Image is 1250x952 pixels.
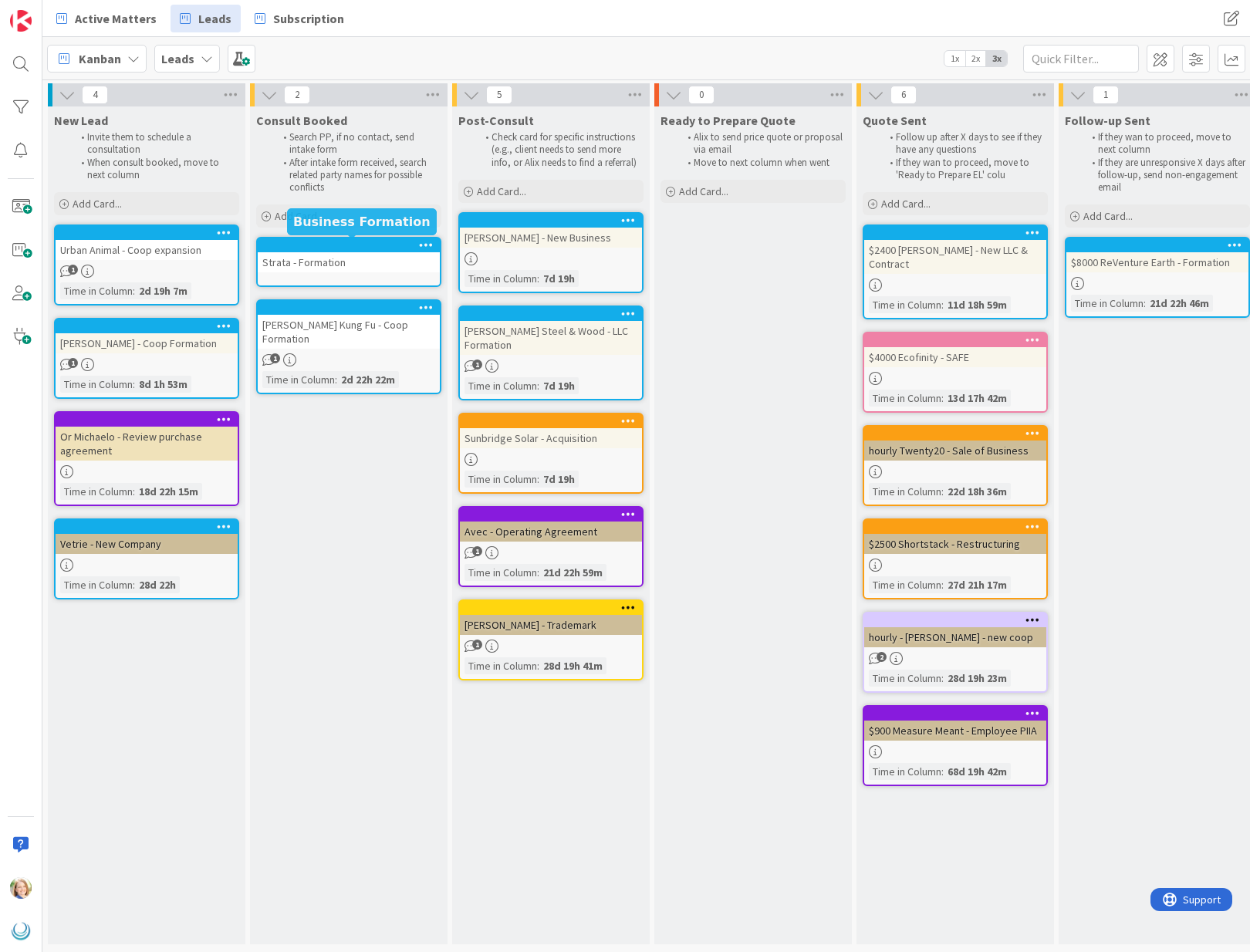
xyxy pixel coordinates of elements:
[284,86,310,104] span: 2
[60,376,133,393] div: Time in Column
[539,377,579,394] div: 7d 19h
[477,131,641,169] li: Check card for specific instructions (e.g., client needs to send more info, or Alix needs to find...
[198,9,231,28] span: Leads
[864,520,1046,554] div: $2500 Shortstack - Restructuring
[337,371,399,388] div: 2d 22h 22m
[941,576,944,593] span: :
[944,390,1011,407] div: 13d 17h 42m
[941,670,944,687] span: :
[539,270,579,287] div: 7d 19h
[465,377,537,394] div: Time in Column
[864,707,1046,741] div: $900 Measure Meant - Employee PIIA
[539,564,606,581] div: 21d 22h 59m
[135,376,191,393] div: 8d 1h 53m
[460,508,642,542] div: Avec - Operating Agreement
[679,131,843,157] li: Alix to send price quote or proposal via email
[135,483,202,500] div: 18d 22h 15m
[1083,157,1248,194] li: If they are unresponsive X days after follow-up, send non-engagement email
[293,214,431,229] h5: Business Formation
[1093,86,1119,104] span: 1
[472,360,482,370] span: 1
[537,270,539,287] span: :
[73,131,237,157] li: Invite them to schedule a consultation
[881,197,931,211] span: Add Card...
[1144,295,1146,312] span: :
[47,5,166,32] a: Active Matters
[460,522,642,542] div: Avec - Operating Agreement
[965,51,986,66] span: 2x
[133,576,135,593] span: :
[10,10,32,32] img: Visit kanbanzone.com
[56,319,238,353] div: [PERSON_NAME] - Coop Formation
[881,157,1046,182] li: If they wan to proceed, move to 'Ready to Prepare EL' colu
[262,371,335,388] div: Time in Column
[869,670,941,687] div: Time in Column
[275,157,439,194] li: After intake form received, search related party names for possible conflicts
[941,296,944,313] span: :
[864,226,1046,274] div: $2400 [PERSON_NAME] - New LLC & Contract
[864,347,1046,367] div: $4000 Ecofinity - SAFE
[68,358,78,368] span: 1
[56,240,238,260] div: Urban Animal - Coop expansion
[10,920,32,942] img: avatar
[68,265,78,275] span: 1
[864,427,1046,461] div: hourly Twenty20 - Sale of Business
[1023,45,1139,73] input: Quick Filter...
[1083,131,1248,157] li: If they wan to proceed, move to next column
[944,296,1011,313] div: 11d 18h 59m
[56,413,238,461] div: Or Michaelo - Review purchase agreement
[73,197,122,211] span: Add Card...
[256,113,347,128] span: Consult Booked
[60,282,133,299] div: Time in Column
[1083,209,1133,223] span: Add Card...
[864,240,1046,274] div: $2400 [PERSON_NAME] - New LLC & Contract
[941,763,944,780] span: :
[537,471,539,488] span: :
[460,601,642,635] div: [PERSON_NAME] - Trademark
[944,576,1011,593] div: 27d 21h 17m
[1066,238,1248,272] div: $8000 ReVenture Earth - Formation
[486,86,512,104] span: 5
[537,657,539,674] span: :
[477,184,526,198] span: Add Card...
[258,238,440,272] div: Strata - Formation
[10,877,32,899] img: AD
[245,5,353,32] a: Subscription
[537,564,539,581] span: :
[270,353,280,363] span: 1
[460,615,642,635] div: [PERSON_NAME] - Trademark
[864,333,1046,367] div: $4000 Ecofinity - SAFE
[944,51,965,66] span: 1x
[275,209,324,223] span: Add Card...
[679,157,843,169] li: Move to next column when went
[1065,113,1150,128] span: Follow-up Sent
[863,113,927,128] span: Quote Sent
[460,414,642,448] div: Sunbridge Solar - Acquisition
[133,376,135,393] span: :
[258,252,440,272] div: Strata - Formation
[171,5,241,32] a: Leads
[864,627,1046,647] div: hourly - [PERSON_NAME] - new coop
[258,315,440,349] div: [PERSON_NAME] Kung Fu - Coop Formation
[869,483,941,500] div: Time in Column
[60,576,133,593] div: Time in Column
[869,763,941,780] div: Time in Column
[537,377,539,394] span: :
[869,576,941,593] div: Time in Column
[465,471,537,488] div: Time in Column
[881,131,1046,157] li: Follow up after X days to see if they have any questions
[660,113,796,128] span: Ready to Prepare Quote
[877,652,887,662] span: 2
[864,613,1046,647] div: hourly - [PERSON_NAME] - new coop
[465,270,537,287] div: Time in Column
[465,564,537,581] div: Time in Column
[258,301,440,349] div: [PERSON_NAME] Kung Fu - Coop Formation
[472,640,482,650] span: 1
[54,113,108,128] span: New Lead
[460,228,642,248] div: [PERSON_NAME] - New Business
[465,657,537,674] div: Time in Column
[133,282,135,299] span: :
[864,534,1046,554] div: $2500 Shortstack - Restructuring
[944,763,1011,780] div: 68d 19h 42m
[460,428,642,448] div: Sunbridge Solar - Acquisition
